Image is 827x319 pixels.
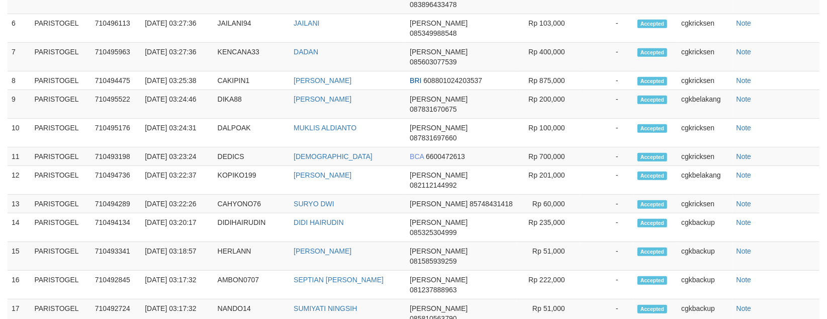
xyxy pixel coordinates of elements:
[214,242,290,271] td: HERLANN
[677,90,732,119] td: cgkbelakang
[30,43,90,71] td: PARISTOGEL
[214,14,290,43] td: JAILANI94
[8,195,30,213] td: 13
[637,77,668,86] span: Accepted
[517,71,580,90] td: Rp 875,000
[410,95,468,103] span: [PERSON_NAME]
[737,276,752,284] a: Note
[737,19,752,27] a: Note
[737,171,752,179] a: Note
[410,124,468,132] span: [PERSON_NAME]
[8,119,30,147] td: 10
[580,242,633,271] td: -
[214,195,290,213] td: CAHYONO76
[8,43,30,71] td: 7
[294,95,351,103] a: [PERSON_NAME]
[91,43,141,71] td: 710495963
[141,119,213,147] td: [DATE] 03:24:31
[410,76,421,85] span: BRI
[677,147,732,166] td: cgkricksen
[677,14,732,43] td: cgkricksen
[517,119,580,147] td: Rp 100,000
[294,304,357,312] a: SUMIYATI NINGSIH
[8,90,30,119] td: 9
[214,271,290,299] td: AMBON0707
[141,14,213,43] td: [DATE] 03:27:36
[30,119,90,147] td: PARISTOGEL
[637,248,668,256] span: Accepted
[141,71,213,90] td: [DATE] 03:25:38
[294,19,319,27] a: JAILANI
[141,147,213,166] td: [DATE] 03:23:24
[737,200,752,208] a: Note
[470,200,513,208] span: 85748431418
[214,166,290,195] td: KOPIKO199
[637,124,668,133] span: Accepted
[30,271,90,299] td: PARISTOGEL
[214,90,290,119] td: DIKA88
[410,19,468,27] span: [PERSON_NAME]
[91,147,141,166] td: 710493198
[214,119,290,147] td: DALPOAK
[91,213,141,242] td: 710494134
[637,96,668,104] span: Accepted
[737,247,752,255] a: Note
[677,271,732,299] td: cgkbackup
[517,271,580,299] td: Rp 222,000
[410,152,424,161] span: BCA
[580,43,633,71] td: -
[30,166,90,195] td: PARISTOGEL
[214,147,290,166] td: DEDICS
[410,286,456,294] span: 081237888963
[91,271,141,299] td: 710492845
[677,213,732,242] td: cgkbackup
[141,90,213,119] td: [DATE] 03:24:46
[410,29,456,37] span: 085349988548
[637,200,668,209] span: Accepted
[737,218,752,226] a: Note
[8,242,30,271] td: 15
[30,14,90,43] td: PARISTOGEL
[410,1,456,9] span: 083896433478
[8,166,30,195] td: 12
[637,48,668,57] span: Accepted
[637,219,668,227] span: Accepted
[580,90,633,119] td: -
[410,105,456,113] span: 087831670675
[410,58,456,66] span: 085603077539
[8,14,30,43] td: 6
[517,213,580,242] td: Rp 235,000
[294,218,344,226] a: DIDI HAIRUDIN
[677,43,732,71] td: cgkricksen
[30,242,90,271] td: PARISTOGEL
[91,14,141,43] td: 710496113
[91,71,141,90] td: 710494475
[737,152,752,161] a: Note
[410,171,468,179] span: [PERSON_NAME]
[517,166,580,195] td: Rp 201,000
[517,147,580,166] td: Rp 700,000
[294,76,351,85] a: [PERSON_NAME]
[517,242,580,271] td: Rp 51,000
[580,14,633,43] td: -
[294,247,351,255] a: [PERSON_NAME]
[580,271,633,299] td: -
[30,71,90,90] td: PARISTOGEL
[30,147,90,166] td: PARISTOGEL
[141,195,213,213] td: [DATE] 03:22:26
[91,195,141,213] td: 710494289
[410,218,468,226] span: [PERSON_NAME]
[141,213,213,242] td: [DATE] 03:20:17
[637,305,668,313] span: Accepted
[294,276,384,284] a: SEPTIAN [PERSON_NAME]
[8,71,30,90] td: 8
[8,213,30,242] td: 14
[294,171,351,179] a: [PERSON_NAME]
[677,71,732,90] td: cgkricksen
[517,195,580,213] td: Rp 60,000
[426,152,465,161] span: 6600472613
[91,90,141,119] td: 710495522
[141,43,213,71] td: [DATE] 03:27:36
[737,304,752,312] a: Note
[580,166,633,195] td: -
